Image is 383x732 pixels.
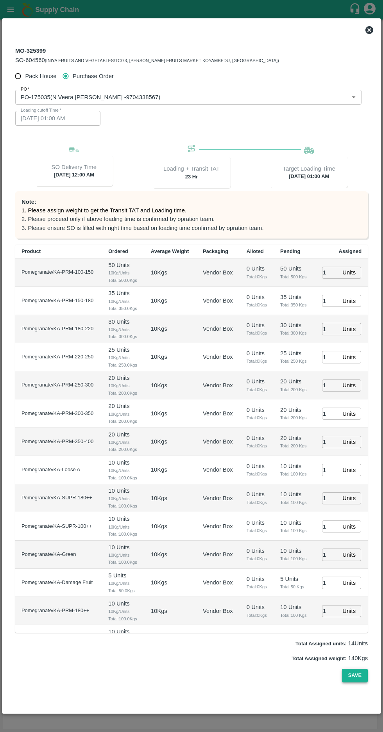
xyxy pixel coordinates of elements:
p: Vendor Box [203,381,233,390]
span: Total: 250.0 Kgs [108,362,138,369]
b: Product [21,248,41,254]
b: Ordered [108,248,128,254]
span: SO-604560 [15,57,45,63]
label: Total Assigned weight: [292,655,347,661]
p: 10 Units [108,486,138,495]
p: 35 Units [280,293,308,301]
span: Total: 0 Kgs [247,386,268,393]
img: Transit [187,144,197,154]
p: 0 Units [247,547,268,555]
td: Pomegranate/KA-PRM-300-350 [15,399,102,427]
span: Total: 0 Kgs [247,329,268,337]
p: 2. Please proceed only if above loading time is confirmed by opration team. [21,215,362,223]
span: Total: 100.0 Kgs [108,559,138,566]
p: 0 Units [247,490,268,499]
td: Pomegranate/KA-Loose A [15,456,102,484]
span: Total: 100 Kgs [280,470,308,477]
span: 10 Kg/Units [108,354,138,361]
input: 0 [322,436,339,448]
span: Total: 0 Kgs [247,612,268,619]
p: 10 Units [108,599,138,608]
span: Total: 100 Kgs [280,555,308,562]
div: (INIYA FRUITS AND VEGETABLES/TC/73, [PERSON_NAME] FRUITS MARKET KOYAMBEDU, [GEOGRAPHIC_DATA]) [15,56,279,64]
p: Vendor Box [203,522,233,531]
div: [DATE] 12:00 AM [35,155,113,186]
p: Units [342,381,356,390]
img: Loading [304,145,314,154]
input: 0 [322,549,339,561]
p: Units [342,494,356,502]
span: 10 Kg/Units [108,269,138,276]
p: 10 Units [280,490,308,499]
p: 50 Units [280,264,308,273]
button: Open [349,92,359,102]
p: 10 Kgs [151,437,167,446]
p: Vendor Box [203,353,233,361]
p: 10 Units [108,543,138,552]
p: 20 Units [108,374,138,382]
td: Pomegranate/KA-Damage Fruit [15,569,102,597]
td: Pomegranate/KA-PRM-100-150 [15,258,102,287]
p: Vendor Box [203,437,233,446]
p: Units [342,607,356,615]
span: 10 Kg/Units [108,298,138,305]
p: Vendor Box [203,296,233,305]
p: Units [342,297,356,305]
span: Total: 100.0 Kgs [108,474,138,481]
span: Total: 200.0 Kgs [108,418,138,425]
p: 20 Units [280,406,308,414]
p: Loading + Transit TAT [163,164,220,173]
span: Total: 350 Kgs [280,301,308,308]
span: 10 Kg/Units [108,524,138,531]
label: Loading cutoff Time [21,107,61,114]
span: Pack House [25,72,56,80]
b: Pending [280,248,300,254]
p: 140 Kgs [292,654,368,663]
p: Vendor Box [203,578,233,587]
span: Total: 200.0 Kgs [108,390,138,397]
p: Units [342,466,356,474]
input: 0 [322,379,339,392]
td: Pomegranate/KA-SUPR-180++ [15,484,102,512]
div: [DATE] 01:00 AM [270,157,348,188]
span: Total: 500 Kgs [280,273,308,280]
p: 10 Kgs [151,296,167,305]
p: 0 Units [247,349,268,358]
span: Total: 0 Kgs [247,555,268,562]
td: Pomegranate/KA-PRM-180-220 [15,315,102,343]
p: 10 Units [280,462,308,470]
p: 0 Units [247,321,268,329]
p: 10 Units [280,547,308,555]
label: PO [21,86,30,93]
input: 0 [322,605,339,617]
p: Units [342,550,356,559]
input: 0 [322,323,339,335]
p: Vendor Box [203,324,233,333]
input: 0 [322,464,339,476]
td: Pomegranate/KA-PRM-250-300 [15,371,102,399]
p: 20 Units [280,377,308,386]
span: 10 Kg/Units [108,552,138,559]
p: 25 Units [108,346,138,354]
p: 10 Kgs [151,465,167,474]
span: 10 Kg/Units [108,608,138,615]
p: 14 Units [295,639,368,648]
b: Packaging [203,248,228,254]
p: 5 Units [280,575,308,583]
p: 10 Units [280,518,308,527]
p: 10 Kgs [151,409,167,418]
p: 1. Please assign weight to get the Transit TAT and Loading time. [21,206,362,215]
input: 0 [322,520,339,533]
p: Target Loading Time [283,164,335,173]
p: Vendor Box [203,607,233,615]
p: 20 Units [108,402,138,410]
span: Total: 0 Kgs [247,583,268,590]
p: Vendor Box [203,465,233,474]
input: 0 [322,267,339,279]
p: SO Delivery Time [52,163,97,171]
p: 0 Units [247,293,268,301]
input: 0 [322,295,339,307]
p: 10 Kgs [151,268,167,277]
p: 0 Units [247,377,268,386]
b: Assigned [339,248,362,254]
